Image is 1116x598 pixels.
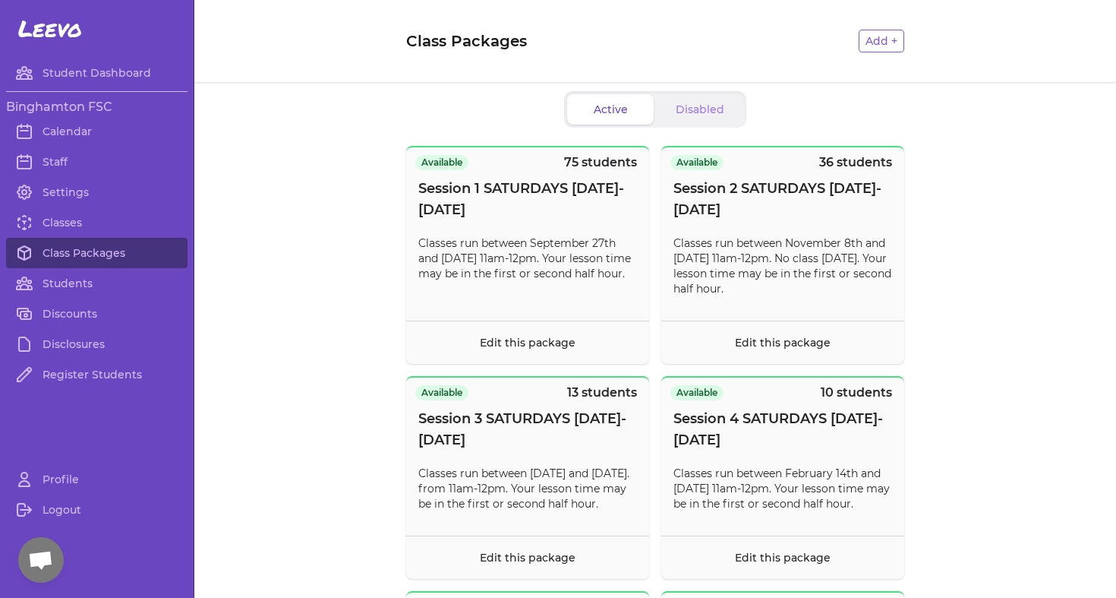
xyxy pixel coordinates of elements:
[6,238,188,268] a: Class Packages
[18,15,82,43] span: Leevo
[661,146,904,364] button: Available36 studentsSession 2 SATURDAYS [DATE]-[DATE]Classes run between November 8th and [DATE] ...
[859,30,904,52] button: Add +
[6,116,188,147] a: Calendar
[735,551,831,565] a: Edit this package
[6,299,188,329] a: Discounts
[673,408,892,451] span: Session 4 SATURDAYS [DATE]-[DATE]
[415,385,468,400] span: Available
[6,207,188,238] a: Classes
[567,94,654,125] button: Active
[6,177,188,207] a: Settings
[415,155,468,170] span: Available
[18,537,64,583] div: Open chat
[6,329,188,359] a: Disclosures
[418,408,637,451] span: Session 3 SATURDAYS [DATE]-[DATE]
[406,376,649,579] button: Available13 studentsSession 3 SATURDAYS [DATE]-[DATE]Classes run between [DATE] and [DATE]. from ...
[661,376,904,579] button: Available10 studentsSession 4 SATURDAYS [DATE]-[DATE]Classes run between February 14th and [DATE]...
[735,336,831,350] a: Edit this package
[819,153,892,172] p: 36 students
[406,146,649,364] button: Available75 studentsSession 1 SATURDAYS [DATE]-[DATE]Classes run between September 27th and [DATE...
[567,384,637,402] p: 13 students
[6,359,188,390] a: Register Students
[6,147,188,177] a: Staff
[6,464,188,495] a: Profile
[418,178,637,220] span: Session 1 SATURDAYS [DATE]-[DATE]
[673,236,892,296] p: Classes run between November 8th and [DATE] 11am-12pm. No class [DATE]. Your lesson time may be i...
[673,178,892,220] span: Session 2 SATURDAYS [DATE]-[DATE]
[821,384,892,402] p: 10 students
[6,268,188,299] a: Students
[564,153,637,172] p: 75 students
[418,236,637,281] p: Classes run between September 27th and [DATE] 11am-12pm. Your lesson time may be in the first or ...
[670,385,724,400] span: Available
[480,336,575,350] a: Edit this package
[670,155,724,170] span: Available
[6,58,188,88] a: Student Dashboard
[6,495,188,525] a: Logout
[673,466,892,511] p: Classes run between February 14th and [DATE] 11am-12pm. Your lesson time may be in the first or s...
[6,98,188,116] h3: Binghamton FSC
[480,551,575,565] a: Edit this package
[657,94,743,125] button: Disabled
[418,466,637,511] p: Classes run between [DATE] and [DATE]. from 11am-12pm. Your lesson time may be in the first or se...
